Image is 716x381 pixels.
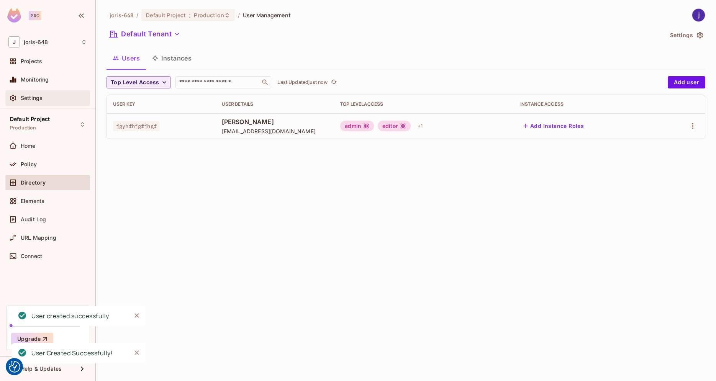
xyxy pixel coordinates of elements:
[7,8,21,23] img: SReyMgAAAABJRU5ErkJggg==
[378,121,411,131] div: editor
[136,11,138,19] li: /
[106,76,171,88] button: Top Level Access
[340,121,374,131] div: admin
[106,28,183,40] button: Default Tenant
[21,253,42,259] span: Connect
[106,49,146,68] button: Users
[21,180,46,186] span: Directory
[21,95,43,101] span: Settings
[188,12,191,18] span: :
[21,77,49,83] span: Monitoring
[131,347,143,358] button: Close
[277,79,328,85] p: Last Updated just now
[9,361,20,373] button: Consent Preferences
[329,78,338,87] button: refresh
[10,125,36,131] span: Production
[668,76,705,88] button: Add user
[21,161,37,167] span: Policy
[24,39,48,45] span: Workspace: joris-648
[113,101,210,107] div: User Key
[31,311,109,321] div: User created successfully
[146,11,186,19] span: Default Project
[692,9,705,21] img: joris
[29,11,41,20] div: Pro
[222,101,328,107] div: User Details
[194,11,224,19] span: Production
[238,11,240,19] li: /
[10,116,50,122] span: Default Project
[21,235,56,241] span: URL Mapping
[8,36,20,47] span: J
[520,120,587,132] button: Add Instance Roles
[31,348,113,358] div: User Created Successfully!
[21,216,46,222] span: Audit Log
[131,310,143,321] button: Close
[415,120,426,132] div: + 1
[113,121,160,131] span: jgyhfhjgfjhgf
[146,49,198,68] button: Instances
[9,361,20,373] img: Revisit consent button
[667,29,705,41] button: Settings
[222,118,328,126] span: [PERSON_NAME]
[331,78,337,86] span: refresh
[340,101,508,107] div: Top Level Access
[328,78,338,87] span: Click to refresh data
[21,143,36,149] span: Home
[21,58,42,64] span: Projects
[111,78,159,87] span: Top Level Access
[21,198,44,204] span: Elements
[222,128,328,135] span: [EMAIL_ADDRESS][DOMAIN_NAME]
[520,101,654,107] div: Instance Access
[243,11,291,19] span: User Management
[110,11,133,19] span: the active workspace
